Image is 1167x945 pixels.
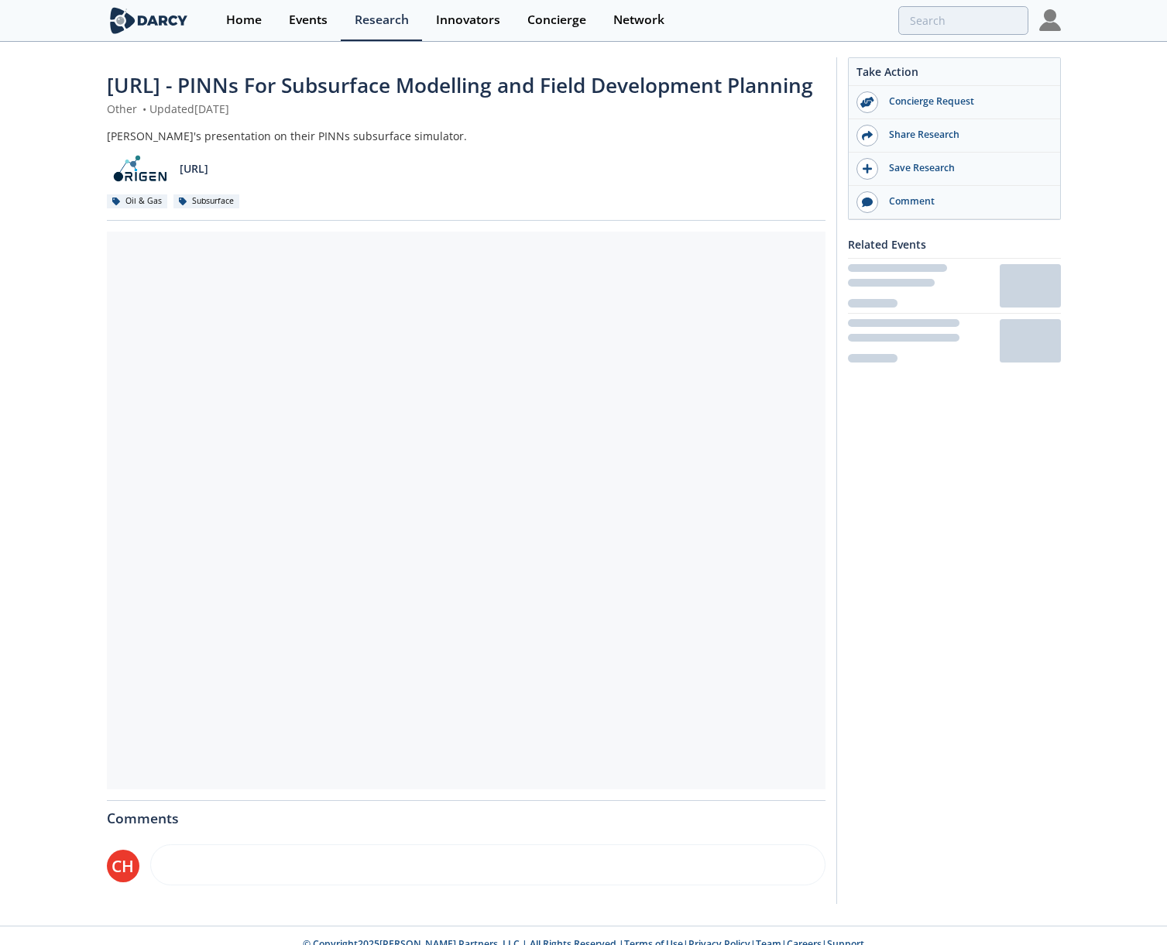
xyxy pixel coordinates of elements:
div: Related Events [848,231,1061,258]
div: Events [289,14,328,26]
div: Oil & Gas [107,194,168,208]
div: Home [226,14,262,26]
div: CH [107,850,139,882]
input: Advanced Search [898,6,1028,35]
div: Other Updated [DATE] [107,101,825,117]
div: Take Action [849,64,1060,86]
div: Concierge [527,14,586,26]
div: Research [355,14,409,26]
img: logo-wide.svg [107,7,191,34]
div: Subsurface [173,194,240,208]
div: Save Research [878,161,1052,175]
div: Network [613,14,664,26]
span: • [140,101,149,116]
div: Comment [878,194,1052,208]
span: [URL] - PINNs For Subsurface Modelling and Field Development Planning [107,71,813,99]
img: Profile [1039,9,1061,31]
p: [URL] [180,160,208,177]
div: Comments [107,801,825,826]
div: [PERSON_NAME]'s presentation on their PINNs subsurface simulator. [107,128,825,144]
div: Innovators [436,14,500,26]
div: Share Research [878,128,1052,142]
div: Concierge Request [878,94,1052,108]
